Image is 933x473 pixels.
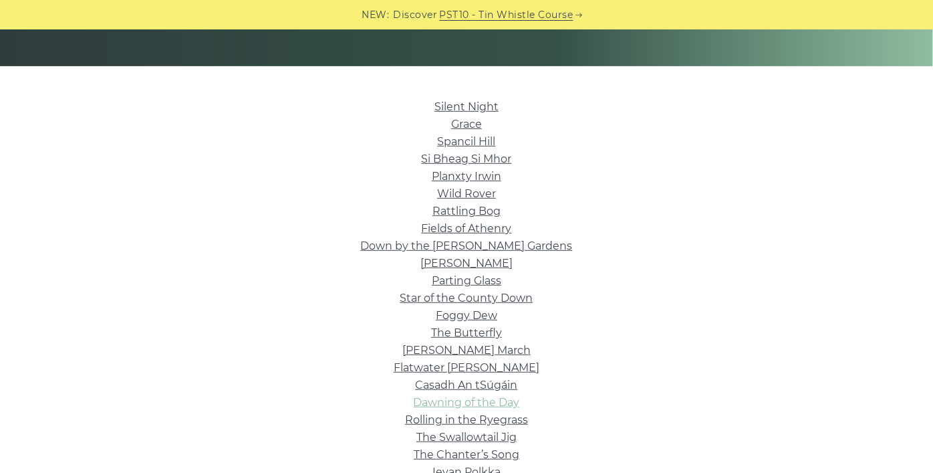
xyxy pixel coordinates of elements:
a: Star of the County Down [400,292,533,304]
a: Flatwater [PERSON_NAME] [394,361,539,374]
a: Parting Glass [432,274,501,287]
a: [PERSON_NAME] [420,257,513,270]
a: Wild Rover [437,187,496,200]
span: Discover [394,7,438,23]
a: The Swallowtail Jig [416,431,517,444]
a: The Butterfly [431,326,502,339]
a: Silent Night [434,100,499,113]
a: PST10 - Tin Whistle Course [440,7,573,23]
a: [PERSON_NAME] March [402,344,531,357]
a: Down by the [PERSON_NAME] Gardens [361,240,573,252]
a: Fields of Athenry [422,222,512,235]
a: Dawning of the Day [414,396,520,409]
span: NEW: [362,7,390,23]
a: The Chanter’s Song [414,448,519,461]
a: Grace [451,118,482,130]
a: Planxty Irwin [432,170,501,183]
a: Casadh An tSúgáin [416,379,518,391]
a: Si­ Bheag Si­ Mhor [422,153,512,165]
a: Rattling Bog [432,205,501,217]
a: Spancil Hill [438,135,496,148]
a: Rolling in the Ryegrass [405,413,528,426]
a: Foggy Dew [436,309,497,322]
